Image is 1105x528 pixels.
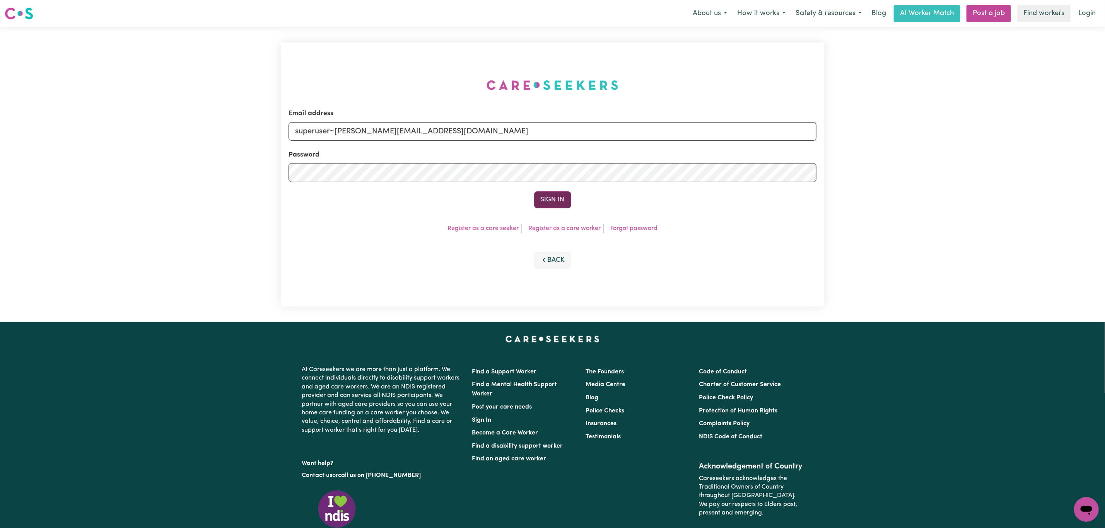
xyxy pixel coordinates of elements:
a: Find a disability support worker [472,443,563,449]
button: Sign In [534,191,571,208]
iframe: Button to launch messaging window, conversation in progress [1074,497,1099,522]
a: Charter of Customer Service [699,382,781,388]
a: Find an aged care worker [472,456,547,462]
a: Find a Support Worker [472,369,537,375]
p: At Careseekers we are more than just a platform. We connect individuals directly to disability su... [302,362,463,438]
a: Code of Conduct [699,369,747,375]
a: Find a Mental Health Support Worker [472,382,557,397]
a: call us on [PHONE_NUMBER] [338,472,421,479]
a: Careseekers logo [5,5,33,22]
p: or [302,468,463,483]
a: Login [1074,5,1100,22]
a: Police Check Policy [699,395,753,401]
button: About us [688,5,732,22]
a: Forgot password [610,225,658,232]
a: The Founders [586,369,624,375]
a: Testimonials [586,434,621,440]
a: Sign In [472,417,492,423]
a: Register as a care worker [528,225,601,232]
a: Post a job [967,5,1011,22]
a: Protection of Human Rights [699,408,777,414]
a: NDIS Code of Conduct [699,434,762,440]
img: Careseekers logo [5,7,33,20]
a: Media Centre [586,382,625,388]
h2: Acknowledgement of Country [699,462,803,471]
a: Find workers [1017,5,1071,22]
a: Blog [586,395,598,401]
a: Insurances [586,421,617,427]
label: Email address [289,109,333,119]
a: Police Checks [586,408,624,414]
a: Complaints Policy [699,421,750,427]
a: Blog [867,5,891,22]
a: Contact us [302,472,333,479]
p: Careseekers acknowledges the Traditional Owners of Country throughout [GEOGRAPHIC_DATA]. We pay o... [699,471,803,521]
p: Want help? [302,456,463,468]
a: Careseekers home page [506,336,599,342]
a: Register as a care seeker [447,225,519,232]
a: Become a Care Worker [472,430,538,436]
input: Email address [289,122,816,141]
button: How it works [732,5,791,22]
a: AI Worker Match [894,5,960,22]
button: Back [534,252,571,269]
label: Password [289,150,319,160]
button: Safety & resources [791,5,867,22]
a: Post your care needs [472,404,532,410]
